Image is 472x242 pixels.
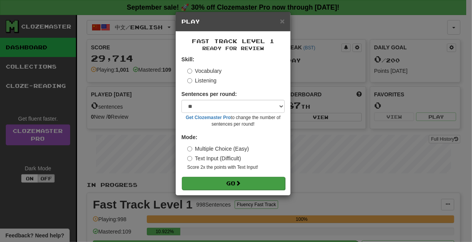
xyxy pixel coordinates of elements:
small: Ready for Review [181,45,285,52]
span: Fast Track Level 1 [192,38,274,44]
a: Get Clozemaster Pro [186,115,231,120]
input: Listening [187,78,192,83]
label: Vocabulary [187,67,222,75]
input: Vocabulary [187,69,192,74]
input: Text Input (Difficult) [187,156,192,161]
h5: Play [181,18,285,25]
small: Score 2x the points with Text Input ! [187,164,285,171]
strong: Mode: [181,134,197,140]
input: Multiple Choice (Easy) [187,146,192,151]
label: Text Input (Difficult) [187,155,241,162]
label: Listening [187,77,217,84]
span: × [280,17,285,25]
strong: Skill: [181,56,194,62]
label: Multiple Choice (Easy) [187,145,249,153]
label: Sentences per round: [181,90,237,98]
small: to change the number of sentences per round! [181,114,285,128]
button: Close [280,17,285,25]
button: Go [182,177,285,190]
